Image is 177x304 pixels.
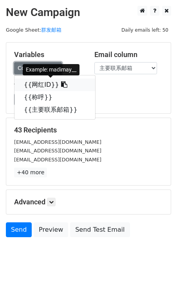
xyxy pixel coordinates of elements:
small: [EMAIL_ADDRESS][DOMAIN_NAME] [14,148,101,154]
a: Send Test Email [70,222,130,237]
a: 群发邮箱 [41,27,61,33]
h5: 43 Recipients [14,126,163,134]
h5: Email column [94,50,163,59]
h5: Variables [14,50,83,59]
h2: New Campaign [6,6,171,19]
small: [EMAIL_ADDRESS][DOMAIN_NAME] [14,157,101,163]
small: Google Sheet: [6,27,61,33]
a: Copy/paste... [14,62,62,74]
a: Preview [34,222,68,237]
h5: Advanced [14,198,163,206]
a: {{称呼}} [14,91,95,104]
small: [EMAIL_ADDRESS][DOMAIN_NAME] [14,139,101,145]
div: Example: madimay__ [23,64,79,75]
span: Daily emails left: 50 [119,26,171,34]
div: 聊天小组件 [138,266,177,304]
a: +40 more [14,168,47,177]
iframe: Chat Widget [138,266,177,304]
a: Send [6,222,32,237]
a: {{网红ID}} [14,79,95,91]
a: {{主要联系邮箱}} [14,104,95,116]
a: Daily emails left: 50 [119,27,171,33]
